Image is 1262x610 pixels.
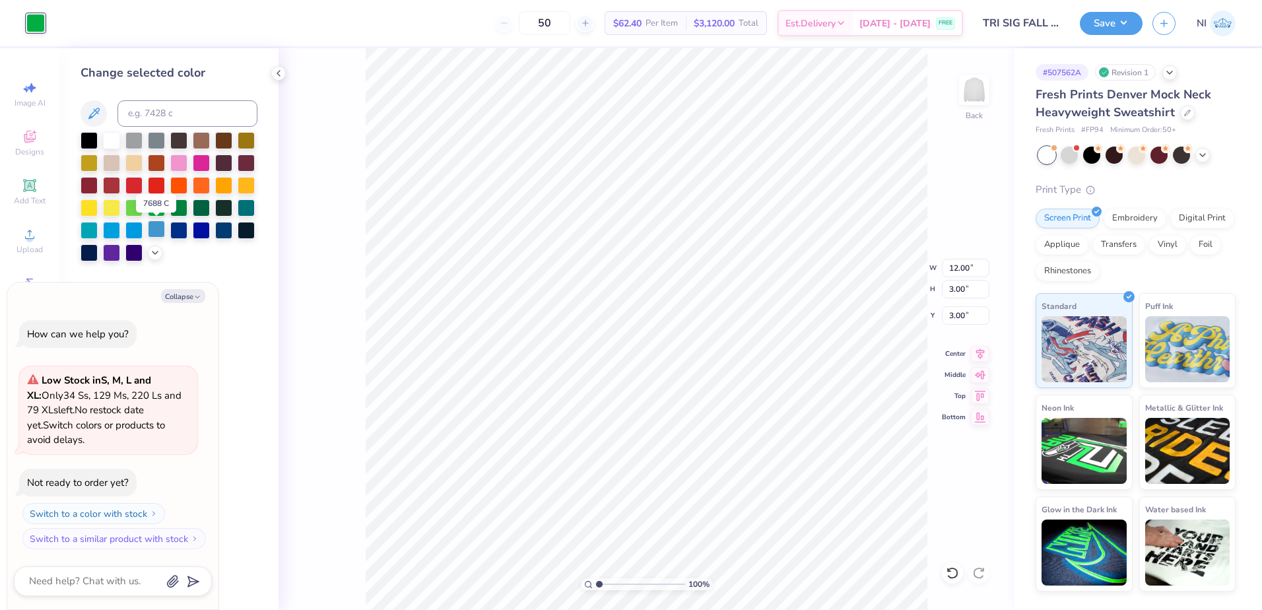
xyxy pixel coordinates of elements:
[613,17,642,30] span: $62.40
[1197,16,1207,31] span: NI
[1110,125,1176,136] span: Minimum Order: 50 +
[942,413,966,422] span: Bottom
[1190,235,1221,255] div: Foil
[646,17,678,30] span: Per Item
[17,244,43,255] span: Upload
[519,11,570,35] input: – –
[136,194,176,213] div: 7688 C
[1170,209,1234,228] div: Digital Print
[117,100,257,127] input: e.g. 7428 c
[161,289,205,303] button: Collapse
[27,327,129,341] div: How can we help you?
[961,77,987,103] img: Back
[942,370,966,380] span: Middle
[1042,502,1117,516] span: Glow in the Dark Ink
[966,110,983,121] div: Back
[1042,418,1127,484] img: Neon Ink
[1145,502,1206,516] span: Water based Ink
[1080,12,1143,35] button: Save
[942,349,966,358] span: Center
[27,476,129,489] div: Not ready to order yet?
[27,374,182,446] span: Only 34 Ss, 129 Ms, 220 Ls and 79 XLs left. Switch colors or products to avoid delays.
[688,578,710,590] span: 100 %
[1145,299,1173,313] span: Puff Ink
[1145,316,1230,382] img: Puff Ink
[150,510,158,518] img: Switch to a color with stock
[1095,64,1156,81] div: Revision 1
[1210,11,1236,36] img: Nicole Isabelle Dimla
[1149,235,1186,255] div: Vinyl
[1104,209,1166,228] div: Embroidery
[1036,235,1088,255] div: Applique
[1036,182,1236,197] div: Print Type
[1145,401,1223,415] span: Metallic & Glitter Ink
[859,17,931,30] span: [DATE] - [DATE]
[27,403,144,432] span: No restock date yet.
[939,18,952,28] span: FREE
[694,17,735,30] span: $3,120.00
[1092,235,1145,255] div: Transfers
[1036,261,1100,281] div: Rhinestones
[22,528,206,549] button: Switch to a similar product with stock
[1036,125,1075,136] span: Fresh Prints
[973,10,1070,36] input: Untitled Design
[1042,299,1077,313] span: Standard
[1036,86,1211,120] span: Fresh Prints Denver Mock Neck Heavyweight Sweatshirt
[1197,11,1236,36] a: NI
[15,147,44,157] span: Designs
[739,17,758,30] span: Total
[1081,125,1104,136] span: # FP94
[1036,64,1088,81] div: # 507562A
[1042,520,1127,586] img: Glow in the Dark Ink
[81,64,257,82] div: Change selected color
[942,391,966,401] span: Top
[785,17,836,30] span: Est. Delivery
[1042,316,1127,382] img: Standard
[1042,401,1074,415] span: Neon Ink
[22,503,165,524] button: Switch to a color with stock
[191,535,199,543] img: Switch to a similar product with stock
[1145,418,1230,484] img: Metallic & Glitter Ink
[14,195,46,206] span: Add Text
[27,374,151,402] strong: Low Stock in S, M, L and XL :
[15,98,46,108] span: Image AI
[1036,209,1100,228] div: Screen Print
[1145,520,1230,586] img: Water based Ink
